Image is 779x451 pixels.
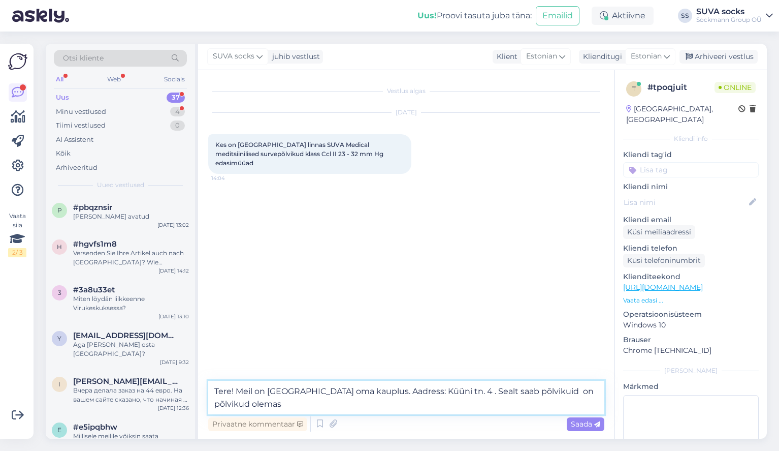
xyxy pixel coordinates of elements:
[56,163,98,173] div: Arhiveeritud
[623,272,759,282] p: Klienditeekond
[73,294,189,313] div: Miten löydän liikkeenne Virukeskuksessa?
[215,141,385,167] span: Kes on [GEOGRAPHIC_DATA] linnas SUVA Medical meditsiinilised survepõlvikud klass Ccl II 23 - 32 m...
[73,239,117,249] span: #hgvfs1m8
[54,73,66,86] div: All
[678,9,692,23] div: SS
[623,225,695,239] div: Küsi meiliaadressi
[623,162,759,177] input: Lisa tag
[56,148,71,159] div: Kõik
[73,423,117,432] span: #e5ipqbhw
[417,10,532,22] div: Proovi tasuta juba täna:
[8,52,27,71] img: Askly Logo
[623,366,759,375] div: [PERSON_NAME]
[56,107,106,117] div: Minu vestlused
[647,81,715,94] div: # tpoqjuit
[624,197,747,208] input: Lisa nimi
[592,7,654,25] div: Aktiivne
[158,267,189,275] div: [DATE] 14:12
[56,135,93,145] div: AI Assistent
[631,51,662,62] span: Estonian
[162,73,187,86] div: Socials
[73,331,179,340] span: yloilomets@gmail.com
[73,377,179,386] span: inna.kozlovskaja@gmail.com
[167,93,185,103] div: 37
[73,203,112,212] span: #pbqznsir
[56,93,69,103] div: Uus
[73,212,189,221] div: [PERSON_NAME] avatud
[623,320,759,330] p: Windows 10
[73,249,189,267] div: Versenden Sie Ihre Artikel auch nach [GEOGRAPHIC_DATA]? Wie [PERSON_NAME] sind die Vetsandkosten ...
[623,182,759,192] p: Kliendi nimi
[63,53,104,64] span: Otsi kliente
[268,51,320,62] div: juhib vestlust
[715,82,756,93] span: Online
[696,16,762,24] div: Sockmann Group OÜ
[57,243,62,251] span: h
[493,51,517,62] div: Klient
[623,345,759,356] p: Chrome [TECHNICAL_ID]
[170,121,185,131] div: 0
[208,417,307,431] div: Privaatne kommentaar
[8,212,26,257] div: Vaata siia
[623,296,759,305] p: Vaata edasi ...
[73,386,189,404] div: Вчера делала заказ на 44 евро. На вашем сайте сказано, что начиная с 40 евро, доставка бесплатная...
[97,181,144,190] span: Uued vestlused
[696,8,762,16] div: SUVA socks
[579,51,622,62] div: Klienditugi
[208,381,604,414] textarea: Tere! Meil on [GEOGRAPHIC_DATA] oma kauplus. Aadress: Küüni tn. 4 . Sealt saab põlvikuid on põlvi...
[160,358,189,366] div: [DATE] 9:32
[208,108,604,117] div: [DATE]
[696,8,773,24] a: SUVA socksSockmann Group OÜ
[623,381,759,392] p: Märkmed
[623,149,759,160] p: Kliendi tag'id
[208,86,604,96] div: Vestlus algas
[170,107,185,117] div: 4
[632,85,636,93] span: t
[73,432,189,450] div: Millisele meilile võiksin saata pöördumise Eesti [PERSON_NAME] Lambakoerte Ühingu ja Eesti Otsing...
[536,6,579,25] button: Emailid
[157,221,189,229] div: [DATE] 13:02
[58,380,60,388] span: i
[623,243,759,254] p: Kliendi telefon
[679,50,758,64] div: Arhiveeri vestlus
[623,134,759,143] div: Kliendi info
[158,313,189,320] div: [DATE] 13:10
[417,11,437,20] b: Uus!
[623,335,759,345] p: Brauser
[213,51,254,62] span: SUVA socks
[211,174,249,182] span: 14:04
[623,254,705,267] div: Küsi telefoninumbrit
[56,121,106,131] div: Tiimi vestlused
[158,404,189,412] div: [DATE] 12:36
[571,419,600,429] span: Saada
[8,248,26,257] div: 2 / 3
[626,104,738,125] div: [GEOGRAPHIC_DATA], [GEOGRAPHIC_DATA]
[58,289,61,296] span: 3
[623,283,703,292] a: [URL][DOMAIN_NAME]
[105,73,123,86] div: Web
[73,340,189,358] div: Aga [PERSON_NAME] osta [GEOGRAPHIC_DATA]?
[57,206,62,214] span: p
[57,335,61,342] span: y
[623,215,759,225] p: Kliendi email
[526,51,557,62] span: Estonian
[73,285,115,294] span: #3a8u33et
[623,309,759,320] p: Operatsioonisüsteem
[57,426,61,434] span: e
